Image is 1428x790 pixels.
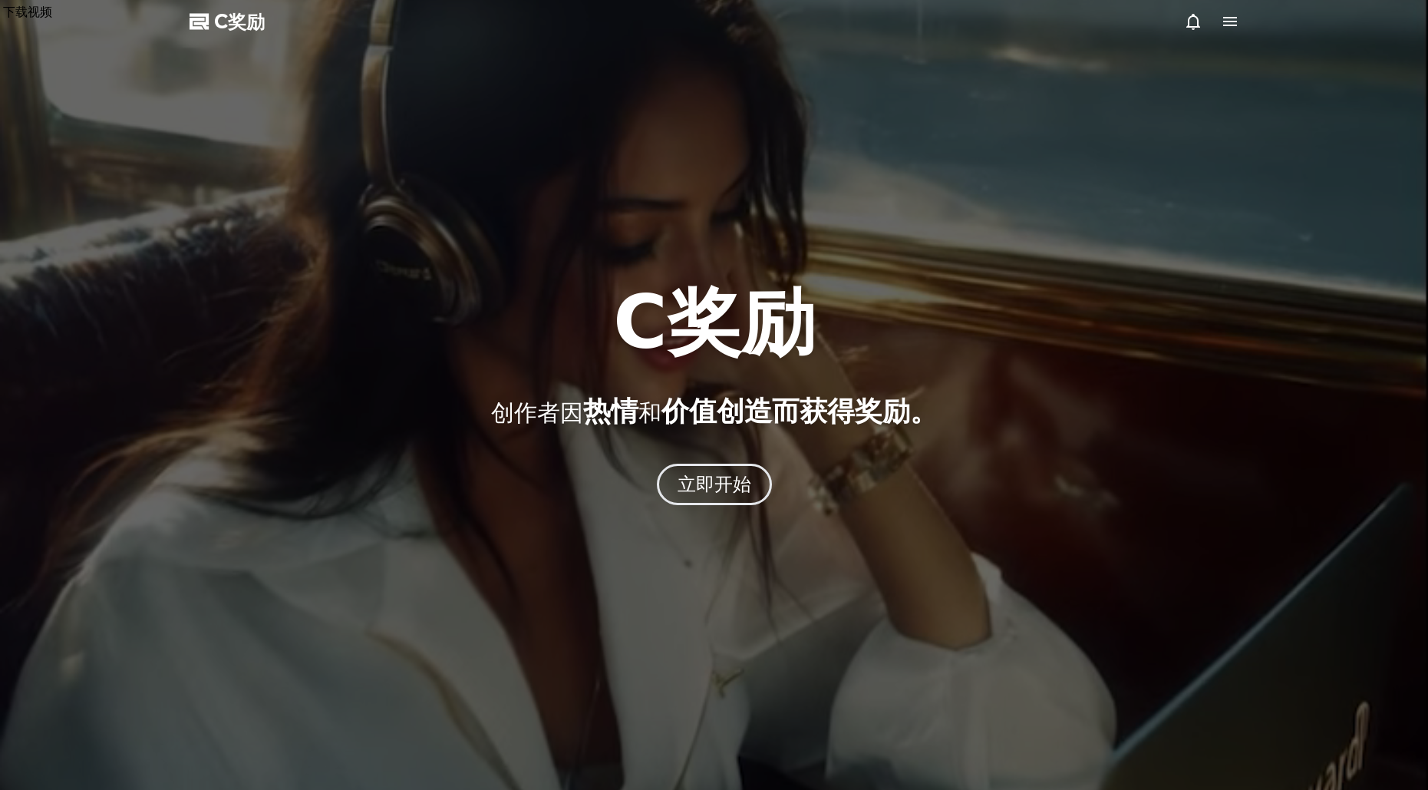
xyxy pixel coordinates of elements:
[638,399,661,426] font: 和
[583,395,638,427] font: 热情
[800,395,938,427] font: 获得奖励。
[657,479,772,494] a: 立即开始
[560,399,583,426] font: 因
[3,3,52,21] div: 下载视频
[661,395,800,427] font: 价值创造而
[657,464,772,505] button: 立即开始
[491,399,560,426] font: 创作者
[678,474,751,495] font: 立即开始
[190,9,265,34] a: C奖励
[214,11,265,32] font: C奖励
[613,279,814,365] font: C奖励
